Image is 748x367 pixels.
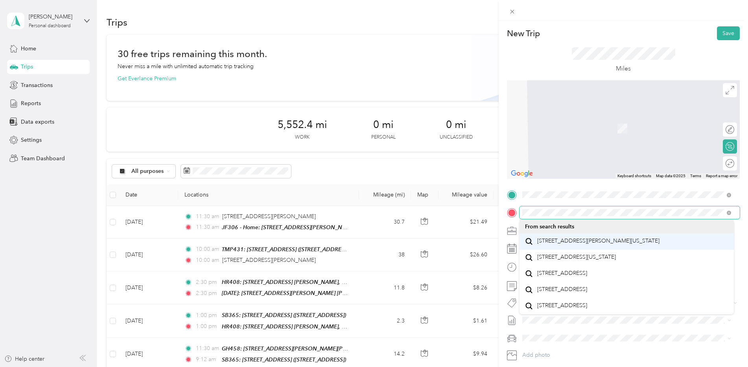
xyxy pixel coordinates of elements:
button: Add photo [520,350,740,361]
span: Map data ©2025 [656,174,685,178]
span: [STREET_ADDRESS][PERSON_NAME][US_STATE] [537,237,660,245]
button: Keyboard shortcuts [617,173,651,179]
img: Google [509,169,535,179]
a: Open this area in Google Maps (opens a new window) [509,169,535,179]
a: Terms (opens in new tab) [690,174,701,178]
p: Miles [616,64,631,74]
iframe: Everlance-gr Chat Button Frame [704,323,748,367]
p: New Trip [507,28,540,39]
span: [STREET_ADDRESS] [537,286,587,293]
a: Report a map error [706,174,737,178]
span: [STREET_ADDRESS] [537,302,587,309]
button: Save [717,26,740,40]
span: From search results [525,223,574,230]
span: [STREET_ADDRESS] [537,270,587,277]
span: [STREET_ADDRESS][US_STATE] [537,254,616,261]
